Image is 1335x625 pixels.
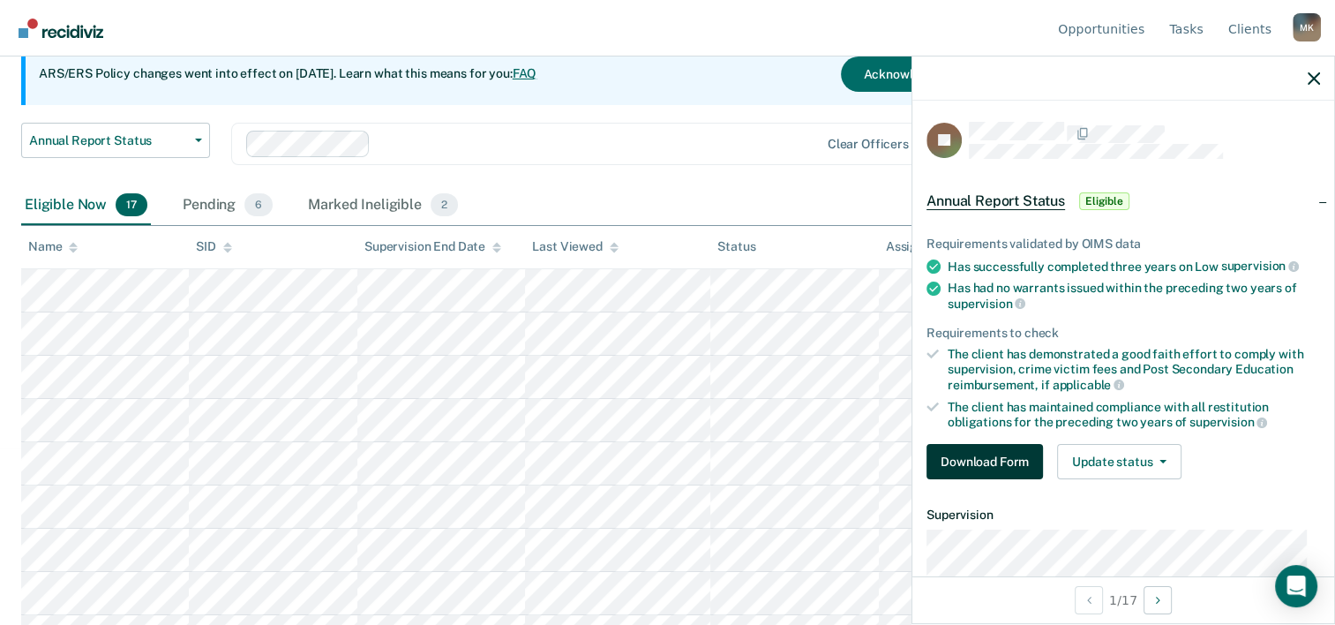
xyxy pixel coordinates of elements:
[28,239,78,254] div: Name
[1293,13,1321,41] div: M K
[926,237,1320,252] div: Requirements validated by OIMS data
[1144,586,1172,614] button: Next Opportunity
[912,576,1334,623] div: 1 / 17
[912,173,1334,230] div: Annual Report StatusEligible
[926,192,1065,210] span: Annual Report Status
[926,444,1043,479] button: Download Form
[948,281,1320,311] div: Has had no warrants issued within the preceding two years of
[1079,192,1129,210] span: Eligible
[926,326,1320,341] div: Requirements to check
[179,186,276,225] div: Pending
[948,297,1025,311] span: supervision
[841,56,1009,92] button: Acknowledge & Close
[926,444,1050,479] a: Navigate to form link
[1075,586,1103,614] button: Previous Opportunity
[1293,13,1321,41] button: Profile dropdown button
[1057,444,1181,479] button: Update status
[39,65,536,83] p: ARS/ERS Policy changes went into effect on [DATE]. Learn what this means for you:
[926,508,1320,523] dt: Supervision
[19,19,103,38] img: Recidiviz
[116,193,147,216] span: 17
[304,186,461,225] div: Marked Ineligible
[1221,259,1299,273] span: supervision
[196,239,232,254] div: SID
[364,239,501,254] div: Supervision End Date
[948,259,1320,275] div: Has successfully completed three years on Low
[431,193,458,216] span: 2
[21,186,151,225] div: Eligible Now
[717,239,755,254] div: Status
[1053,378,1124,392] span: applicable
[948,347,1320,392] div: The client has demonstrated a good faith effort to comply with supervision, crime victim fees and...
[1275,565,1317,607] div: Open Intercom Messenger
[244,193,273,216] span: 6
[532,239,618,254] div: Last Viewed
[29,133,188,148] span: Annual Report Status
[828,137,909,152] div: Clear officers
[1189,415,1267,429] span: supervision
[513,66,537,80] a: FAQ
[886,239,969,254] div: Assigned to
[948,400,1320,430] div: The client has maintained compliance with all restitution obligations for the preceding two years of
